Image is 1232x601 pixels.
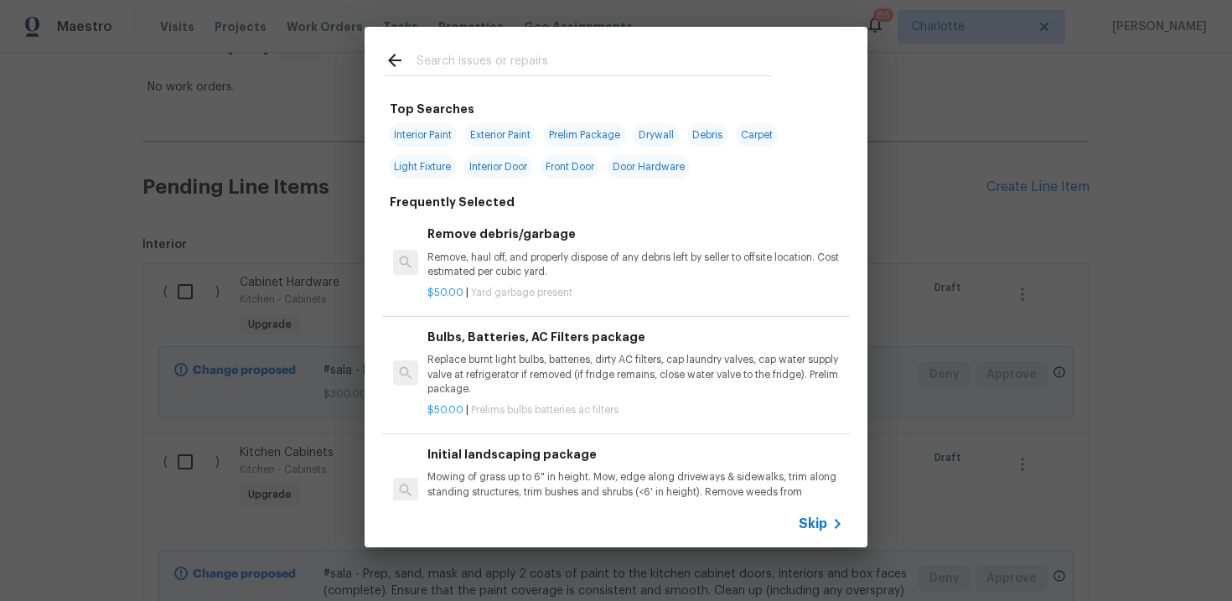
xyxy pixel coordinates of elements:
[427,470,843,513] p: Mowing of grass up to 6" in height. Mow, edge along driveways & sidewalks, trim along standing st...
[687,123,727,147] span: Debris
[427,225,843,243] h6: Remove debris/garbage
[427,445,843,464] h6: Initial landscaping package
[799,516,827,532] span: Skip
[390,193,515,211] h6: Frequently Selected
[608,155,690,179] span: Door Hardware
[417,50,772,75] input: Search issues or repairs
[427,251,843,279] p: Remove, haul off, and properly dispose of any debris left by seller to offsite location. Cost est...
[541,155,599,179] span: Front Door
[471,288,572,298] span: Yard garbage present
[736,123,778,147] span: Carpet
[389,123,457,147] span: Interior Paint
[427,403,843,417] p: |
[465,123,536,147] span: Exterior Paint
[471,405,619,415] span: Prelims bulbs batteries ac filters
[427,288,463,298] span: $50.00
[464,155,532,179] span: Interior Door
[427,328,843,346] h6: Bulbs, Batteries, AC Filters package
[427,405,463,415] span: $50.00
[427,286,843,300] p: |
[427,353,843,396] p: Replace burnt light bulbs, batteries, dirty AC filters, cap laundry valves, cap water supply valv...
[390,100,474,118] h6: Top Searches
[634,123,679,147] span: Drywall
[389,155,456,179] span: Light Fixture
[544,123,625,147] span: Prelim Package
